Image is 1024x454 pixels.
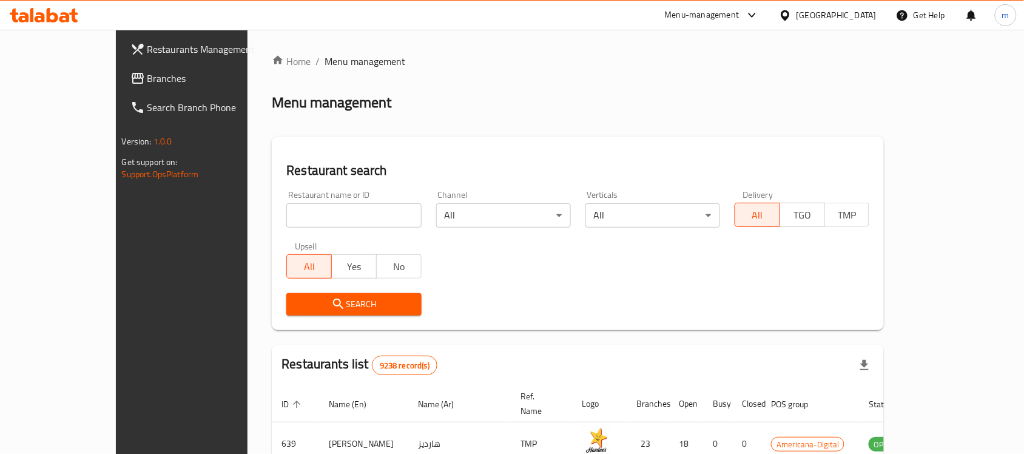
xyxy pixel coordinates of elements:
input: Search for restaurant name or ID.. [286,203,421,228]
span: Version: [122,134,152,149]
span: ID [281,397,305,412]
th: Closed [732,385,761,422]
span: TMP [830,206,865,224]
th: Branches [627,385,669,422]
span: Name (En) [329,397,382,412]
label: Upsell [295,242,317,251]
th: Busy [703,385,732,422]
span: Branches [147,71,277,86]
a: Support.OpsPlatform [122,166,199,182]
label: Delivery [743,191,773,199]
a: Branches [121,64,287,93]
div: Export file [850,351,879,380]
div: Menu-management [665,8,739,22]
div: [GEOGRAPHIC_DATA] [797,8,877,22]
div: All [436,203,571,228]
span: Search Branch Phone [147,100,277,115]
span: Restaurants Management [147,42,277,56]
span: Search [296,297,411,312]
div: All [585,203,720,228]
a: Search Branch Phone [121,93,287,122]
span: Yes [337,258,372,276]
a: Restaurants Management [121,35,287,64]
th: Open [669,385,703,422]
h2: Restaurant search [286,161,869,180]
h2: Restaurants list [281,355,437,375]
span: 9238 record(s) [372,360,437,371]
span: Ref. Name [520,389,557,418]
button: All [735,203,780,227]
nav: breadcrumb [272,54,884,69]
h2: Menu management [272,93,391,112]
li: / [315,54,320,69]
button: No [376,254,422,279]
span: Status [869,397,908,412]
span: Get support on: [122,154,178,170]
span: All [292,258,327,276]
button: TGO [780,203,825,227]
span: Americana-Digital [772,438,844,452]
span: Name (Ar) [418,397,470,412]
button: Search [286,293,421,316]
button: All [286,254,332,279]
span: POS group [771,397,824,412]
span: TGO [785,206,820,224]
button: TMP [824,203,870,227]
span: No [382,258,417,276]
th: Logo [572,385,627,422]
span: All [740,206,775,224]
span: OPEN [869,438,898,452]
div: Total records count [372,356,437,375]
button: Yes [331,254,377,279]
a: Home [272,54,311,69]
span: 1.0.0 [153,134,172,149]
span: Menu management [325,54,405,69]
span: m [1002,8,1009,22]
